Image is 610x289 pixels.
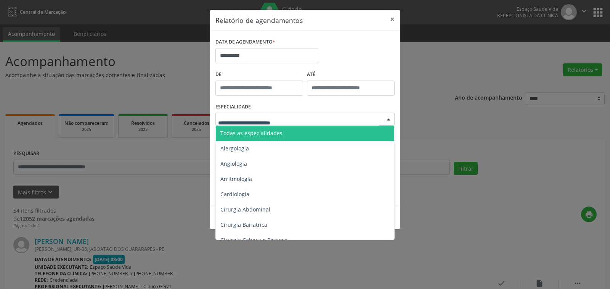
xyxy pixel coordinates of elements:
[220,129,283,137] span: Todas as especialidades
[220,191,249,198] span: Cardiologia
[220,175,252,182] span: Arritmologia
[220,206,270,213] span: Cirurgia Abdominal
[215,101,251,113] label: ESPECIALIDADE
[215,36,275,48] label: DATA DE AGENDAMENTO
[220,145,249,152] span: Alergologia
[220,160,247,167] span: Angiologia
[215,15,303,25] h5: Relatório de agendamentos
[220,221,267,228] span: Cirurgia Bariatrica
[220,236,287,244] span: Cirurgia Cabeça e Pescoço
[307,69,395,81] label: ATÉ
[215,69,303,81] label: De
[385,10,400,29] button: Close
